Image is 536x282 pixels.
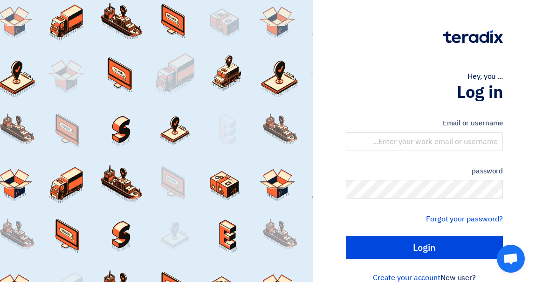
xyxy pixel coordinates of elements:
a: Forgot your password? [426,213,503,225]
div: Open chat [497,245,525,273]
input: Login [346,236,503,259]
input: Enter your work email or username... [346,132,503,151]
font: Log in [457,80,503,105]
font: Email or username [443,118,503,128]
img: Teradix logo [443,30,503,43]
font: Hey, you ... [467,71,503,82]
font: password [472,166,503,176]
